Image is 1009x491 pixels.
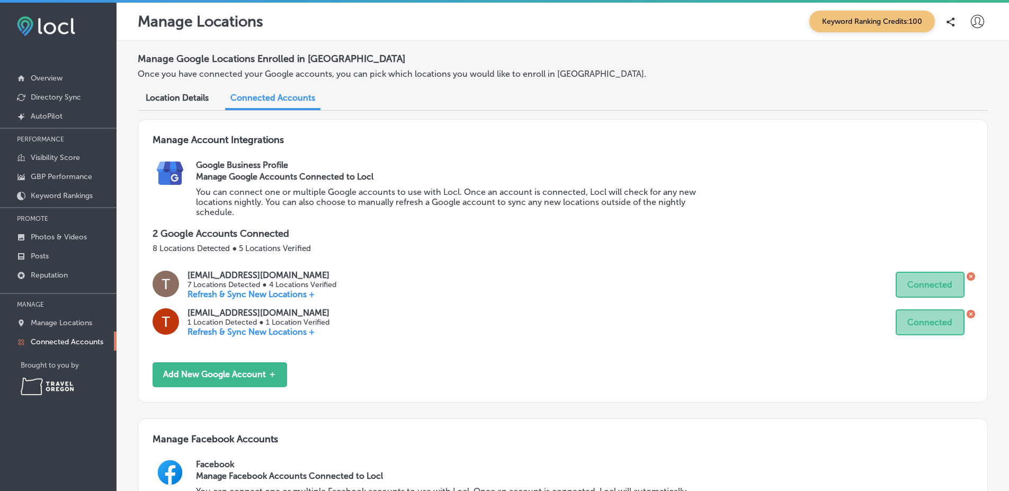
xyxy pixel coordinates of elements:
p: 7 Locations Detected ● 4 Locations Verified [187,280,336,289]
p: 1 Location Detected ● 1 Location Verified [187,318,329,327]
img: fda3e92497d09a02dc62c9cd864e3231.png [17,16,75,36]
p: AutoPilot [31,112,62,121]
p: Reputation [31,271,68,280]
p: Visibility Score [31,153,80,162]
p: Refresh & Sync New Locations + [187,327,329,337]
h3: Manage Facebook Accounts [153,433,973,459]
h3: Manage Facebook Accounts Connected to Locl [196,471,701,481]
p: Posts [31,252,49,261]
span: Location Details [146,93,209,103]
p: Manage Locations [31,318,92,327]
button: Add New Google Account ＋ [153,362,287,387]
p: Keyword Rankings [31,191,93,200]
h3: Manage Account Integrations [153,134,973,160]
p: Manage Locations [138,13,263,30]
p: Directory Sync [31,93,81,102]
p: Connected Accounts [31,337,103,346]
p: 2 Google Accounts Connected [153,228,973,239]
span: Connected Accounts [230,93,315,103]
button: Connected [896,309,965,335]
h2: Google Business Profile [196,160,972,170]
h2: Facebook [196,459,972,469]
p: Brought to you by [21,361,117,369]
span: Keyword Ranking Credits: 100 [809,11,935,32]
p: You can connect one or multiple Google accounts to use with Locl. Once an account is connected, L... [196,187,701,217]
p: Once you have connected your Google accounts, you can pick which locations you would like to enro... [138,69,690,79]
p: 8 Locations Detected ● 5 Locations Verified [153,244,973,253]
p: [EMAIL_ADDRESS][DOMAIN_NAME] [187,308,329,318]
button: Connected [896,272,965,298]
p: Photos & Videos [31,233,87,242]
h2: Manage Google Locations Enrolled in [GEOGRAPHIC_DATA] [138,49,988,69]
p: [EMAIL_ADDRESS][DOMAIN_NAME] [187,270,336,280]
img: Travel Oregon [21,378,74,395]
p: Overview [31,74,62,83]
h3: Manage Google Accounts Connected to Locl [196,172,701,182]
p: GBP Performance [31,172,92,181]
p: Refresh & Sync New Locations + [187,289,336,299]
